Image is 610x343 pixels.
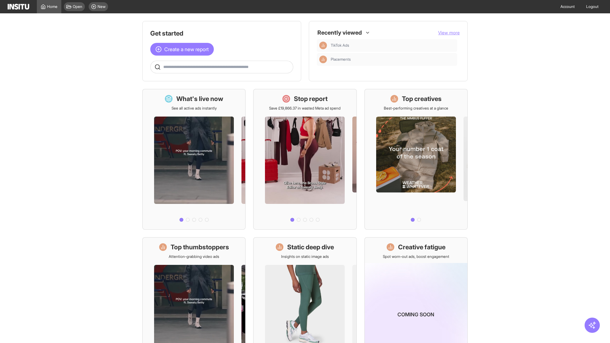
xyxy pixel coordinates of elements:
h1: Static deep dive [287,243,334,252]
span: TikTok Ads [331,43,455,48]
span: View more [438,30,460,35]
p: Insights on static image ads [281,254,329,259]
img: Logo [8,4,29,10]
h1: Top thumbstoppers [171,243,229,252]
h1: Get started [150,29,293,38]
p: Save £19,866.37 in wasted Meta ad spend [269,106,341,111]
span: Placements [331,57,455,62]
div: Insights [319,42,327,49]
a: What's live nowSee all active ads instantly [142,89,246,230]
div: Insights [319,56,327,63]
a: Top creativesBest-performing creatives at a glance [364,89,468,230]
span: Open [73,4,82,9]
h1: What's live now [176,94,223,103]
span: Home [47,4,58,9]
span: Placements [331,57,351,62]
button: View more [438,30,460,36]
button: Create a new report [150,43,214,56]
span: New [98,4,105,9]
p: Best-performing creatives at a glance [384,106,448,111]
span: TikTok Ads [331,43,349,48]
p: Attention-grabbing video ads [169,254,219,259]
h1: Top creatives [402,94,442,103]
span: Create a new report [164,45,209,53]
a: Stop reportSave £19,866.37 in wasted Meta ad spend [253,89,356,230]
p: See all active ads instantly [172,106,217,111]
h1: Stop report [294,94,328,103]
